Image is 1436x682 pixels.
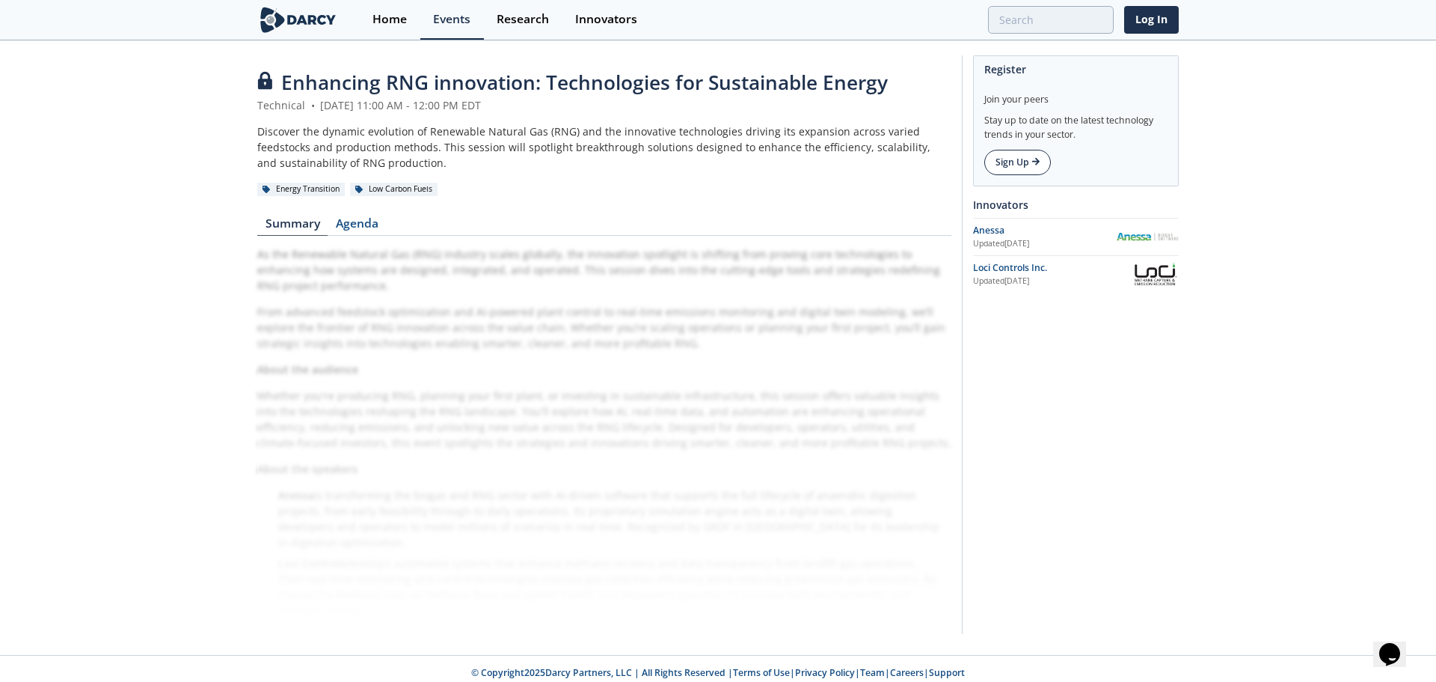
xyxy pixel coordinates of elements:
[1373,622,1421,667] iframe: chat widget
[165,666,1271,680] p: © Copyright 2025 Darcy Partners, LLC | All Rights Reserved | | | | |
[575,13,637,25] div: Innovators
[973,261,1132,275] div: Loci Controls Inc.
[988,6,1114,34] input: Advanced Search
[973,275,1132,287] div: Updated [DATE]
[733,666,790,679] a: Terms of Use
[328,218,386,236] a: Agenda
[984,56,1167,82] div: Register
[350,183,438,196] div: Low Carbon Fuels
[433,13,470,25] div: Events
[1132,261,1179,287] img: Loci Controls Inc.
[973,192,1179,218] div: Innovators
[497,13,549,25] div: Research
[308,98,317,112] span: •
[257,124,951,171] div: Discover the dynamic evolution of Renewable Natural Gas (RNG) and the innovative technologies dri...
[973,238,1116,250] div: Updated [DATE]
[860,666,885,679] a: Team
[1124,6,1179,34] a: Log In
[929,666,965,679] a: Support
[372,13,407,25] div: Home
[257,7,339,33] img: logo-wide.svg
[1116,233,1179,241] img: Anessa
[984,150,1051,175] a: Sign Up
[281,69,888,96] span: Enhancing RNG innovation: Technologies for Sustainable Energy
[973,261,1179,287] a: Loci Controls Inc. Updated[DATE] Loci Controls Inc.
[795,666,855,679] a: Privacy Policy
[973,224,1179,250] a: Anessa Updated[DATE] Anessa
[984,106,1167,141] div: Stay up to date on the latest technology trends in your sector.
[890,666,924,679] a: Careers
[984,82,1167,106] div: Join your peers
[257,97,951,113] div: Technical [DATE] 11:00 AM - 12:00 PM EDT
[973,224,1116,237] div: Anessa
[257,218,328,236] a: Summary
[257,183,345,196] div: Energy Transition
